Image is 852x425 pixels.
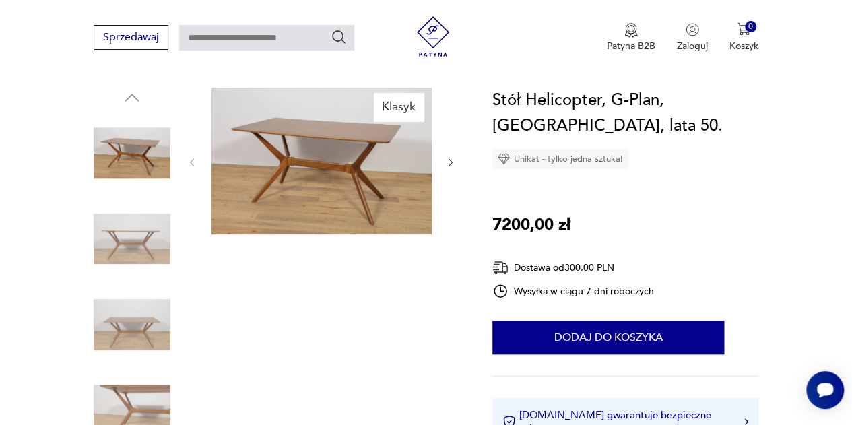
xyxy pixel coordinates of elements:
[413,16,453,57] img: Patyna - sklep z meblami i dekoracjami vintage
[607,23,655,53] button: Patyna B2B
[744,418,748,425] img: Ikona strzałki w prawo
[624,23,638,38] img: Ikona medalu
[498,153,510,165] img: Ikona diamentu
[806,371,844,409] iframe: Smartsupp widget button
[607,23,655,53] a: Ikona medaluPatyna B2B
[374,93,424,121] div: Klasyk
[607,40,655,53] p: Patyna B2B
[94,34,168,43] a: Sprzedawaj
[686,23,699,36] img: Ikonka użytkownika
[677,23,708,53] button: Zaloguj
[94,25,168,50] button: Sprzedawaj
[331,29,347,45] button: Szukaj
[492,212,570,238] p: 7200,00 zł
[94,115,170,191] img: Zdjęcie produktu Stół Helicopter, G-Plan, Wielka Brytania, lata 50.
[745,22,756,33] div: 0
[737,23,750,36] img: Ikona koszyka
[492,88,758,139] h1: Stół Helicopter, G-Plan, [GEOGRAPHIC_DATA], lata 50.
[94,201,170,277] img: Zdjęcie produktu Stół Helicopter, G-Plan, Wielka Brytania, lata 50.
[729,23,758,53] button: 0Koszyk
[492,259,509,276] img: Ikona dostawy
[492,259,654,276] div: Dostawa od 300,00 PLN
[492,149,628,169] div: Unikat - tylko jedna sztuka!
[492,321,724,354] button: Dodaj do koszyka
[94,286,170,363] img: Zdjęcie produktu Stół Helicopter, G-Plan, Wielka Brytania, lata 50.
[492,283,654,299] div: Wysyłka w ciągu 7 dni roboczych
[677,40,708,53] p: Zaloguj
[729,40,758,53] p: Koszyk
[211,88,432,234] img: Zdjęcie produktu Stół Helicopter, G-Plan, Wielka Brytania, lata 50.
